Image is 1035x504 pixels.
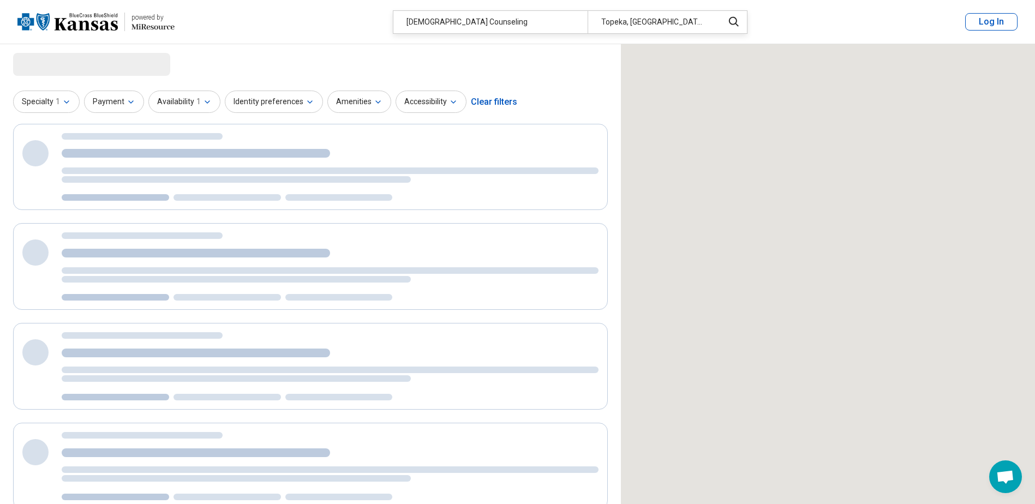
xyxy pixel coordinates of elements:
button: Payment [84,91,144,113]
button: Availability1 [148,91,220,113]
span: 1 [196,96,201,107]
div: Topeka, [GEOGRAPHIC_DATA] [588,11,717,33]
div: powered by [131,13,175,22]
div: [DEMOGRAPHIC_DATA] Counseling [393,11,588,33]
span: Loading... [13,53,105,75]
div: Open chat [989,460,1022,493]
button: Identity preferences [225,91,323,113]
button: Accessibility [396,91,466,113]
img: Blue Cross Blue Shield Kansas [17,9,118,35]
button: Log In [965,13,1018,31]
div: Clear filters [471,89,517,115]
a: Blue Cross Blue Shield Kansaspowered by [17,9,175,35]
span: 1 [56,96,60,107]
button: Amenities [327,91,391,113]
button: Specialty1 [13,91,80,113]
